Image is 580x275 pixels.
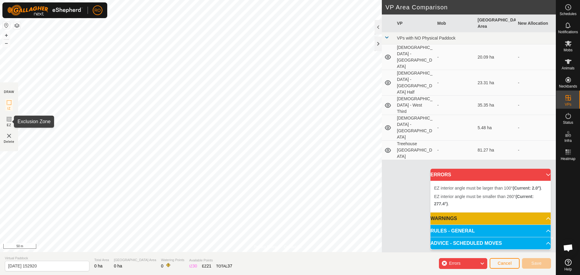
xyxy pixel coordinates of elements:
[564,267,572,271] span: Help
[227,264,232,268] span: 37
[561,157,575,161] span: Heatmap
[437,80,473,86] div: -
[5,132,13,139] img: VP
[3,32,10,39] button: +
[114,264,122,268] span: 0 ha
[531,261,542,266] span: Save
[5,256,89,261] span: Virtual Paddock
[207,264,211,268] span: 21
[558,30,578,34] span: Notifications
[490,258,520,269] button: Cancel
[437,102,473,108] div: -
[513,186,541,190] b: (Current: 2.0°)
[556,257,580,273] a: Help
[516,44,556,70] td: -
[192,264,197,268] span: 30
[437,54,473,60] div: -
[475,141,516,160] td: 81.27 ha
[475,115,516,141] td: 5.48 ha
[95,7,101,14] span: RO
[8,106,11,111] span: IZ
[430,169,551,181] p-accordion-header: ERRORS
[516,14,556,32] th: New Allocation
[564,139,572,142] span: Infra
[430,172,451,177] span: ERRORS
[4,90,14,94] div: DRAW
[395,44,435,70] td: [DEMOGRAPHIC_DATA] - [GEOGRAPHIC_DATA]
[4,139,14,144] span: Delete
[475,70,516,96] td: 23.31 ha
[562,66,575,70] span: Animals
[395,70,435,96] td: [DEMOGRAPHIC_DATA] - [GEOGRAPHIC_DATA] Half
[3,40,10,47] button: –
[161,264,163,268] span: 0
[516,70,556,96] td: -
[516,115,556,141] td: -
[475,44,516,70] td: 20.09 ha
[395,96,435,115] td: [DEMOGRAPHIC_DATA] - West Third
[559,85,577,88] span: Neckbands
[435,14,475,32] th: Mob
[437,125,473,131] div: -
[284,244,302,250] a: Contact Us
[522,258,551,269] button: Save
[498,261,512,266] span: Cancel
[202,263,211,269] div: EZ
[563,121,573,124] span: Status
[189,263,197,269] div: IZ
[434,194,533,206] span: EZ interior angle must be smaller than 260° .
[516,96,556,115] td: -
[437,147,473,153] div: -
[385,4,556,11] h2: VP Area Comparison
[475,96,516,115] td: 35.35 ha
[397,36,456,40] span: VPs with NO Physical Paddock
[7,123,11,127] span: EZ
[430,241,502,246] span: ADVICE - SCHEDULED MOVES
[216,263,232,269] div: TOTAL
[430,237,551,249] p-accordion-header: ADVICE - SCHEDULED MOVES
[395,115,435,141] td: [DEMOGRAPHIC_DATA] - [GEOGRAPHIC_DATA]
[395,141,435,160] td: Treehouse [GEOGRAPHIC_DATA]
[516,141,556,160] td: -
[430,225,551,237] p-accordion-header: RULES - GENERAL
[161,257,184,263] span: Watering Points
[13,22,21,29] button: Map Layers
[7,5,83,16] img: Gallagher Logo
[434,186,542,190] span: EZ interior angle must be larger than 100° .
[564,48,572,52] span: Mobs
[254,244,277,250] a: Privacy Policy
[430,181,551,212] p-accordion-content: ERRORS
[559,12,576,16] span: Schedules
[189,258,232,263] span: Available Points
[430,213,551,225] p-accordion-header: WARNINGS
[449,261,460,266] span: Errors
[94,264,102,268] span: 0 ha
[395,14,435,32] th: VP
[430,216,457,221] span: WARNINGS
[559,239,577,257] div: Open chat
[3,22,10,29] button: Reset Map
[94,257,109,263] span: Total Area
[114,257,156,263] span: [GEOGRAPHIC_DATA] Area
[565,103,571,106] span: VPs
[475,14,516,32] th: [GEOGRAPHIC_DATA] Area
[430,229,475,233] span: RULES - GENERAL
